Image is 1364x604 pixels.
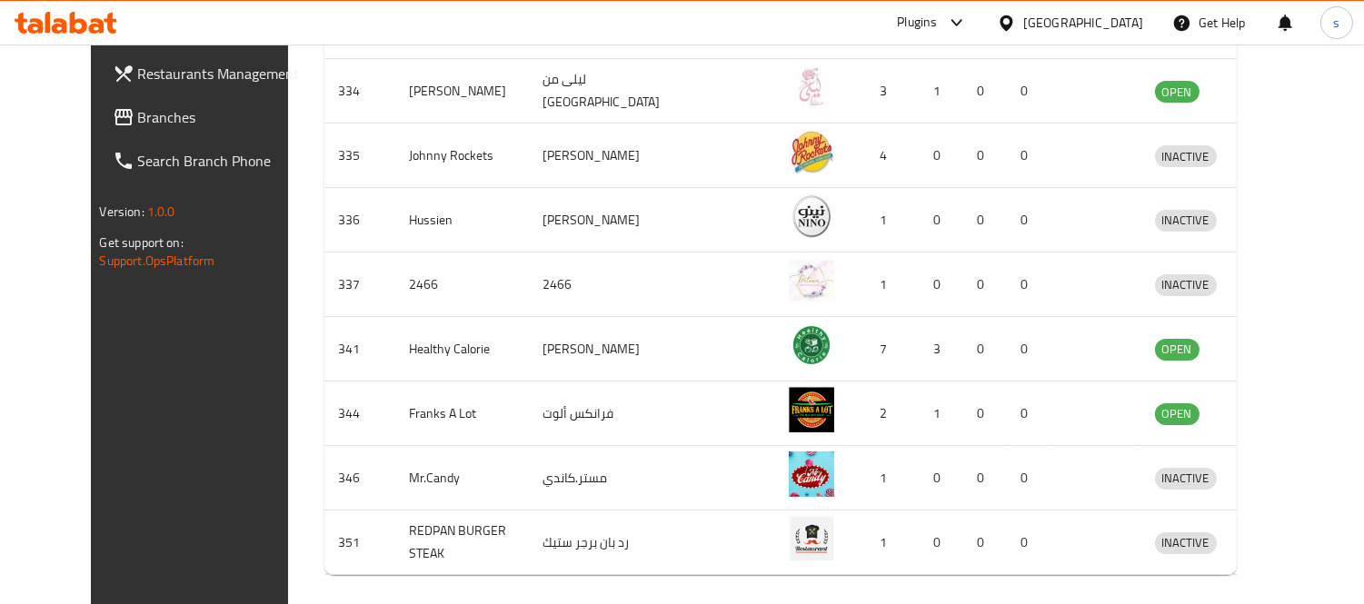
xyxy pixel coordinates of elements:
td: [PERSON_NAME] [395,59,529,124]
td: 2 [856,381,920,446]
span: INACTIVE [1155,274,1217,295]
td: 336 [324,188,395,252]
td: 0 [1007,252,1050,317]
td: [PERSON_NAME] [529,124,682,188]
span: s [1333,13,1339,33]
td: 341 [324,317,395,381]
span: INACTIVE [1155,210,1217,231]
td: Johnny Rockets [395,124,529,188]
td: 4 [856,124,920,188]
td: 0 [963,381,1007,446]
a: Search Branch Phone [98,139,319,183]
td: Mr.Candy [395,446,529,510]
td: 0 [1007,188,1050,252]
img: Healthy Calorie [789,322,834,368]
td: 1 [856,252,920,317]
td: 1 [920,59,963,124]
td: 1 [856,188,920,252]
div: [GEOGRAPHIC_DATA] [1023,13,1143,33]
td: REDPAN BURGER STEAK [395,510,529,575]
span: Search Branch Phone [138,150,304,172]
td: 337 [324,252,395,317]
td: 2466 [395,252,529,317]
a: Branches [98,95,319,139]
td: 0 [1007,124,1050,188]
div: Plugins [897,12,937,34]
span: Branches [138,106,304,128]
img: REDPAN BURGER STEAK [789,516,834,561]
div: OPEN [1155,81,1200,103]
td: 3 [920,317,963,381]
td: 0 [963,59,1007,124]
div: OPEN [1155,339,1200,361]
img: Franks A Lot [789,387,834,432]
td: 0 [1007,381,1050,446]
td: 0 [963,510,1007,575]
td: 1 [856,510,920,575]
td: 2466 [529,252,682,317]
div: INACTIVE [1155,274,1217,296]
img: Leila Min Lebnan [789,64,834,110]
div: OPEN [1155,403,1200,425]
span: INACTIVE [1155,468,1217,489]
td: 0 [920,124,963,188]
div: INACTIVE [1155,468,1217,490]
span: OPEN [1155,82,1200,103]
td: 0 [1007,317,1050,381]
span: INACTIVE [1155,146,1217,167]
td: 0 [1007,446,1050,510]
td: 335 [324,124,395,188]
td: 0 [963,446,1007,510]
img: 2466 [789,258,834,303]
span: Get support on: [100,231,184,254]
a: Support.OpsPlatform [100,249,215,272]
td: 0 [963,188,1007,252]
td: 334 [324,59,395,124]
td: 0 [920,188,963,252]
td: 0 [963,317,1007,381]
a: Restaurants Management [98,52,319,95]
td: Hussien [395,188,529,252]
td: 0 [963,124,1007,188]
td: 0 [920,252,963,317]
td: 1 [920,381,963,446]
td: Healthy Calorie [395,317,529,381]
td: رد بان برجر ستيك [529,510,682,575]
span: Version: [100,200,144,223]
span: INACTIVE [1155,532,1217,553]
td: 344 [324,381,395,446]
div: INACTIVE [1155,145,1217,167]
td: مستر.كاندي [529,446,682,510]
td: 351 [324,510,395,575]
td: 0 [1007,510,1050,575]
div: INACTIVE [1155,210,1217,232]
img: Mr.Candy [789,451,834,497]
span: Restaurants Management [138,63,304,84]
td: 7 [856,317,920,381]
img: Johnny Rockets [789,129,834,174]
td: ليلى من [GEOGRAPHIC_DATA] [529,59,682,124]
td: 0 [920,446,963,510]
span: 1.0.0 [147,200,175,223]
td: 346 [324,446,395,510]
img: Hussien [789,193,834,239]
td: 1 [856,446,920,510]
td: [PERSON_NAME] [529,317,682,381]
td: 0 [1007,59,1050,124]
span: OPEN [1155,339,1200,360]
td: Franks A Lot [395,381,529,446]
td: 0 [963,252,1007,317]
td: [PERSON_NAME] [529,188,682,252]
span: OPEN [1155,403,1200,424]
td: فرانكس ألوت [529,381,682,446]
td: 3 [856,59,920,124]
td: 0 [920,510,963,575]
